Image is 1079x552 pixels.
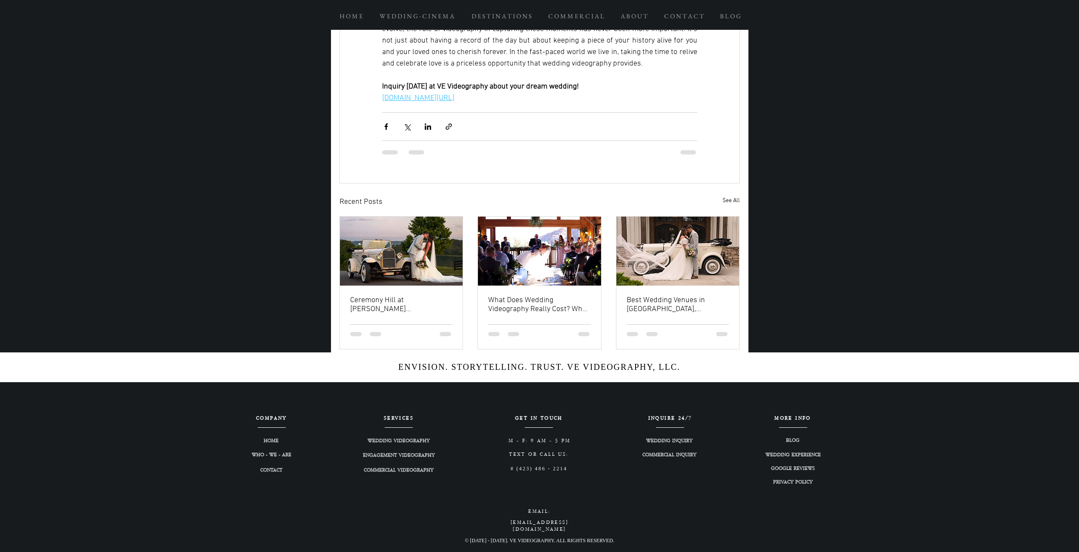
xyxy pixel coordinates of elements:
a: HOME [241,437,302,446]
a: A B O U T [612,9,656,24]
span: GET IN TOUCH [515,415,563,421]
a: WHO - WE - ARE [247,451,296,460]
a: B L O G [712,9,749,24]
span: Wedding videography is an investment in memories. It captures the laughter, tears, and joy of one... [382,2,699,68]
p: A B O U T [616,9,652,24]
span: WEDDING EXPERIENCE [765,452,821,459]
a: [DOMAIN_NAME][URL] [382,94,455,103]
a: W E D D I N G - C I N E M A [371,9,463,24]
h2: Recent Posts [340,196,383,208]
a: BLOG [768,436,818,446]
span: ENGAGEMENT VIDEOGRAPHY [363,452,435,459]
p: B L O G [716,9,745,24]
a: C O M M E R C I A L [540,9,612,24]
a: See All [722,196,740,208]
span: ENVISION. STORYTELLING. TRUST. VE VIDEOGRAPHY, LLC. [398,362,680,372]
span: # (423) 486 - 2214 [510,466,567,472]
button: Share via LinkedIn [424,123,432,131]
p: H O M E [335,9,367,24]
span: BLOG [786,437,800,444]
a: CONTACT [247,466,296,475]
span: COMPANY [256,415,287,421]
img: Best Wedding Venues in Chattanooga, Tennessee for Unforgettable Celebrations and Cinematic Weddin... [616,217,739,286]
a: COMMERCIAL VIDEOGRAPHY [359,466,439,475]
span: PRIVACY POLICY [773,479,813,486]
a: What Does Wedding Videography Really Cost? Why VE Videography Is Worth Every Moment [488,296,591,314]
a: PRIVACY POLICY [757,478,829,487]
span: © [DATE] - [DATE]. VE VIDEOGRAPHY. ALL RIGHTS RESERVED. [465,538,614,543]
span: COMMERCIAL INQUIRY [642,452,696,459]
a: WEDDING INQUIRY [639,437,700,446]
button: Share via link [445,123,453,131]
a: C O N T A C T [656,9,712,24]
p: C O M M E R C I A L [544,9,608,24]
span: INQUIRE 24/7 [648,415,692,421]
span: SERVICES [384,415,414,421]
span: TEXT OR CALL US: [509,452,568,457]
span: WEDDING INQUIRY [646,438,693,445]
button: Share via Facebook [382,123,390,131]
span: WHO - WE - ARE [252,452,291,459]
nav: Site [331,9,749,24]
span: CONTACT [260,467,282,474]
a: ENGAGEMENT VIDEOGRAPHY [352,451,446,460]
span: EMAIL: [528,509,550,514]
span: COMMERCIAL VIDEOGRAPHY [364,467,434,474]
p: C O N T A C T [660,9,708,24]
span: WEDDING VIDEOGRAPHY [368,438,430,445]
a: [EMAIL_ADDRESS][DOMAIN_NAME] [511,520,568,532]
a: H O M E [331,9,371,24]
span: GOOGLE REVIEWS [771,465,815,472]
p: W E D D I N G - C I N E M A [375,9,458,24]
a: WEDDING EXPERIENCE [757,451,829,460]
img: Ceremony Hill at Howe Farms | Chattanooga Wedding & Commercial Videography by VE Videography [340,217,463,286]
a: GOOGLE REVIEWS [757,464,829,474]
span: MORE INFO [774,415,811,421]
a: Best Wedding Venues in [GEOGRAPHIC_DATA], [US_STATE] for Unforgettable Celebrations and Cinematic... [627,296,729,314]
span: HOME [264,438,279,445]
a: COMMERCIAL INQUIRY [633,451,706,460]
p: D E S T I N A T I O N S [467,9,536,24]
a: Ceremony Hill at [PERSON_NAME][GEOGRAPHIC_DATA] | Chattanooga Wedding & Commercial Videography by... [350,296,453,314]
span: Inquiry [DATE] at VE Videography about your dream wedding! [382,82,579,91]
button: Share via X (Twitter) [403,123,411,131]
a: WEDDING VIDEOGRAPHY [346,437,451,446]
a: D E S T I N A T I O N S [463,9,540,24]
span: M - F: 9 AM - 5 PM [509,438,570,443]
img: What Does Wedding Videography Really Cost? Why VE Videography Is Worth Every Moment [478,217,601,286]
